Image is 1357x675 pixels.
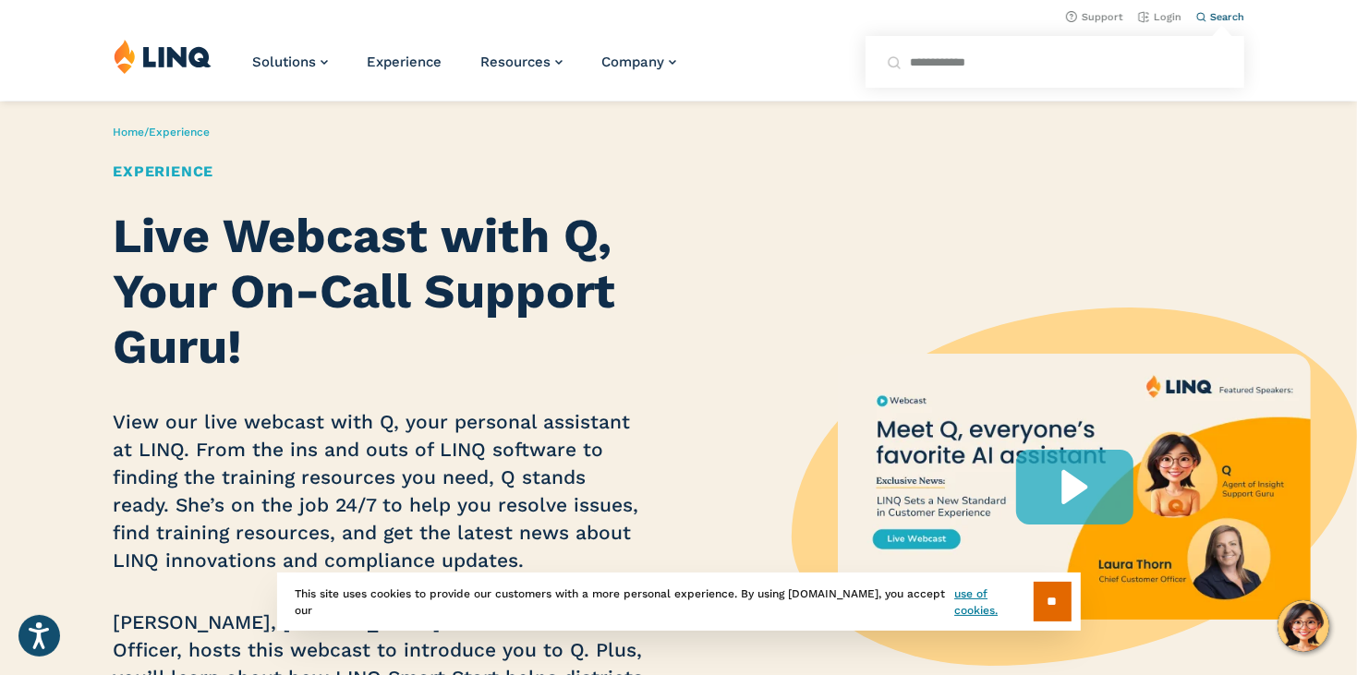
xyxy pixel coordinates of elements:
[149,126,210,139] span: Experience
[113,126,144,139] a: Home
[1196,10,1244,24] button: Open Search Bar
[113,126,210,139] span: /
[954,585,1033,619] a: use of cookies.
[252,39,676,100] nav: Primary Navigation
[480,54,551,70] span: Resources
[1138,11,1181,23] a: Login
[1066,11,1123,23] a: Support
[480,54,563,70] a: Resources
[1278,600,1329,652] button: Hello, have a question? Let’s chat.
[113,161,648,183] h1: Experience
[601,54,676,70] a: Company
[252,54,316,70] span: Solutions
[252,54,328,70] a: Solutions
[113,209,648,374] h2: Live Webcast with Q, Your On-Call Support Guru!
[367,54,442,70] a: Experience
[277,573,1081,631] div: This site uses cookies to provide our customers with a more personal experience. By using [DOMAIN...
[1016,450,1133,524] div: Play
[601,54,664,70] span: Company
[1210,11,1244,23] span: Search
[114,39,212,74] img: LINQ | K‑12 Software
[113,408,648,574] p: View our live webcast with Q, your personal assistant at LINQ. From the ins and outs of LINQ soft...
